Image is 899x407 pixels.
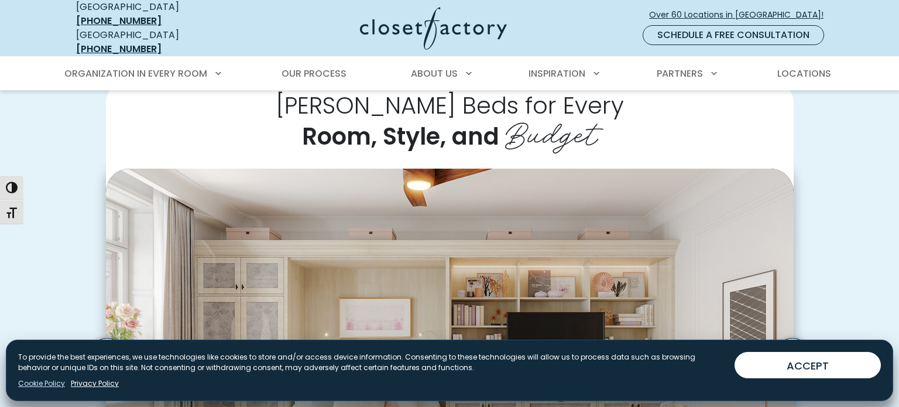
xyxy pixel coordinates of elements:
span: Locations [777,67,831,80]
div: [GEOGRAPHIC_DATA] [76,28,246,56]
button: Previous slide [82,334,132,384]
span: [PERSON_NAME] Beds for Every [276,89,624,122]
nav: Primary Menu [56,57,843,90]
span: Partners [657,67,703,80]
img: Closet Factory Logo [360,7,507,50]
a: [PHONE_NUMBER] [76,42,162,56]
span: Budget [505,108,598,155]
a: [PHONE_NUMBER] [76,14,162,28]
span: Over 60 Locations in [GEOGRAPHIC_DATA]! [649,9,833,21]
button: ACCEPT [735,352,881,378]
a: Over 60 Locations in [GEOGRAPHIC_DATA]! [648,5,833,25]
span: Room, Style, and [302,120,499,153]
button: Next slide [767,334,818,384]
a: Privacy Policy [71,378,119,389]
span: Organization in Every Room [64,67,207,80]
a: Schedule a Free Consultation [643,25,824,45]
span: Inspiration [529,67,585,80]
span: Our Process [282,67,346,80]
span: About Us [411,67,458,80]
p: To provide the best experiences, we use technologies like cookies to store and/or access device i... [18,352,725,373]
a: Cookie Policy [18,378,65,389]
